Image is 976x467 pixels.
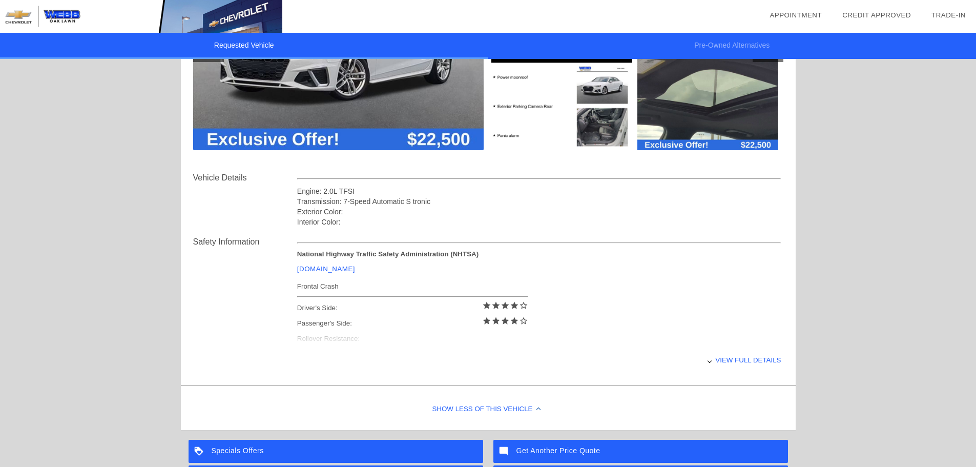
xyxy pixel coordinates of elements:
div: Safety Information [193,236,297,248]
i: star [510,301,519,310]
i: star [501,301,510,310]
div: Driver's Side: [297,300,528,316]
a: [DOMAIN_NAME] [297,265,355,273]
div: Engine: 2.0L TFSI [297,186,781,196]
a: Get Another Price Quote [493,440,788,463]
img: ic_mode_comment_white_24dp_2x.png [493,440,516,463]
i: star [482,316,491,326]
i: star [491,316,501,326]
div: View full details [297,348,781,373]
div: Show Less of this Vehicle [181,389,796,430]
div: Transmission: 7-Speed Automatic S tronic [297,196,781,207]
div: Frontal Crash [297,280,528,293]
a: Trade-In [931,11,966,19]
strong: National Highway Traffic Safety Administration (NHTSA) [297,250,479,258]
a: Appointment [770,11,822,19]
i: star [501,316,510,326]
i: star_border [519,301,528,310]
div: Passenger's Side: [297,316,528,331]
i: star [491,301,501,310]
div: Interior Color: [297,217,781,227]
i: star [510,316,519,326]
img: d273d55e-29af-4844-aa04-b831da149fd6.jpg [491,45,632,150]
a: Specials Offers [189,440,483,463]
a: Credit Approved [842,11,911,19]
div: Vehicle Details [193,172,297,184]
i: star_border [519,316,528,326]
i: star [482,301,491,310]
img: 4bb07c6c-ae1f-4f9a-b668-9c7a28f97979.jpg [637,45,778,150]
img: ic_loyalty_white_24dp_2x.png [189,440,212,463]
div: Exterior Color: [297,207,781,217]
